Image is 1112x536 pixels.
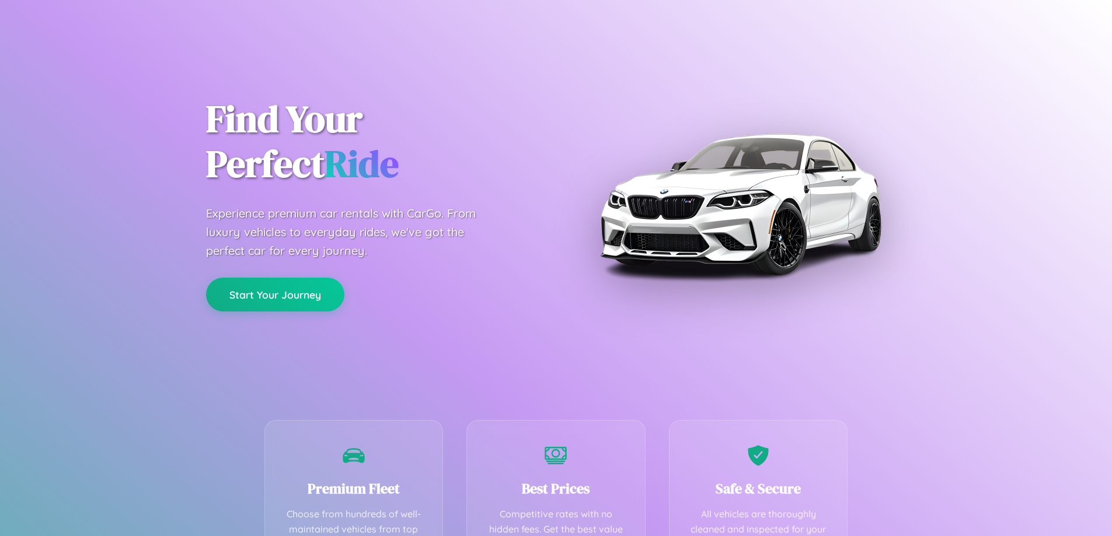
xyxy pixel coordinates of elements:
[594,58,886,350] img: Premium BMW car rental vehicle
[283,479,426,498] h3: Premium Fleet
[484,479,628,498] h3: Best Prices
[206,204,498,260] p: Experience premium car rentals with CarGo. From luxury vehicles to everyday rides, we've got the ...
[325,138,399,189] span: Ride
[206,97,539,187] h1: Find Your Perfect
[687,479,830,498] h3: Safe & Secure
[206,278,344,311] button: Start Your Journey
